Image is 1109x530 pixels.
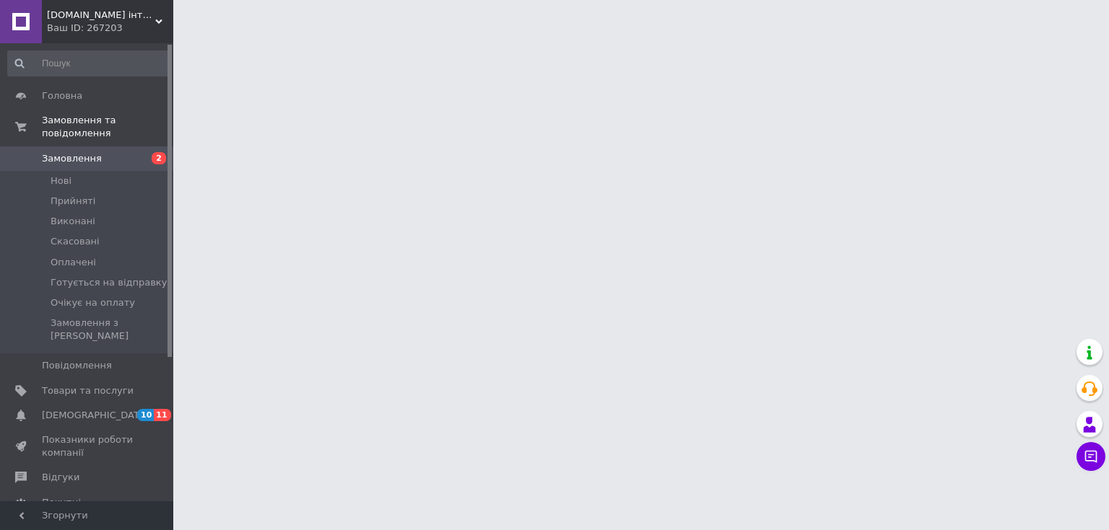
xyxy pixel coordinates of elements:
[51,175,71,187] span: Нові
[42,384,134,397] span: Товари та послуги
[42,114,173,140] span: Замовлення та повідомлення
[51,296,135,309] span: Очікує на оплату
[137,409,154,421] span: 10
[1077,442,1105,471] button: Чат з покупцем
[42,152,102,165] span: Замовлення
[51,215,95,228] span: Виконані
[7,50,170,76] input: Пошук
[47,9,155,22] span: Vvd.in.ua інтернет-магазин «Все до Дому»
[42,359,112,372] span: Повідомлення
[42,496,81,509] span: Покупці
[51,256,96,269] span: Оплачені
[154,409,170,421] span: 11
[42,471,79,484] span: Відгуки
[42,89,82,102] span: Головна
[152,152,166,164] span: 2
[47,22,173,35] div: Ваш ID: 267203
[51,317,169,343] span: Замовлення з [PERSON_NAME]
[51,235,100,248] span: Скасовані
[51,195,95,208] span: Прийняті
[51,276,167,289] span: Готується на відправку
[42,433,134,459] span: Показники роботи компанії
[42,409,149,422] span: [DEMOGRAPHIC_DATA]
